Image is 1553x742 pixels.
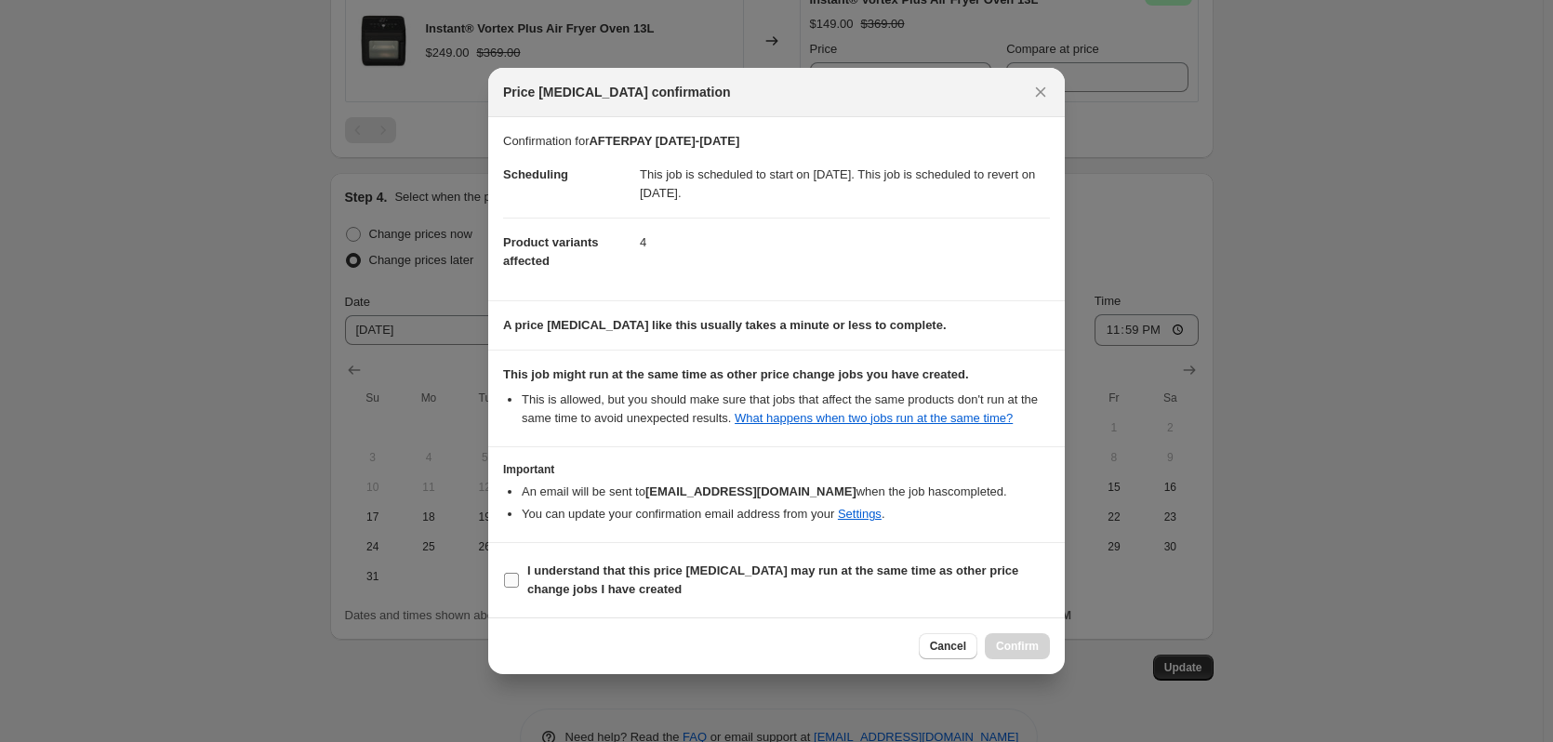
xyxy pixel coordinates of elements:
[1028,79,1054,105] button: Close
[735,411,1013,425] a: What happens when two jobs run at the same time?
[522,391,1050,428] li: This is allowed, but you should make sure that jobs that affect the same products don ' t run at ...
[503,167,568,181] span: Scheduling
[589,134,739,148] b: AFTERPAY [DATE]-[DATE]
[527,563,1018,596] b: I understand that this price [MEDICAL_DATA] may run at the same time as other price change jobs I...
[919,633,977,659] button: Cancel
[640,218,1050,267] dd: 4
[640,151,1050,218] dd: This job is scheduled to start on [DATE]. This job is scheduled to revert on [DATE].
[522,483,1050,501] li: An email will be sent to when the job has completed .
[503,132,1050,151] p: Confirmation for
[503,367,969,381] b: This job might run at the same time as other price change jobs you have created.
[645,484,856,498] b: [EMAIL_ADDRESS][DOMAIN_NAME]
[503,235,599,268] span: Product variants affected
[522,505,1050,523] li: You can update your confirmation email address from your .
[503,83,731,101] span: Price [MEDICAL_DATA] confirmation
[838,507,882,521] a: Settings
[503,318,947,332] b: A price [MEDICAL_DATA] like this usually takes a minute or less to complete.
[503,462,1050,477] h3: Important
[930,639,966,654] span: Cancel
